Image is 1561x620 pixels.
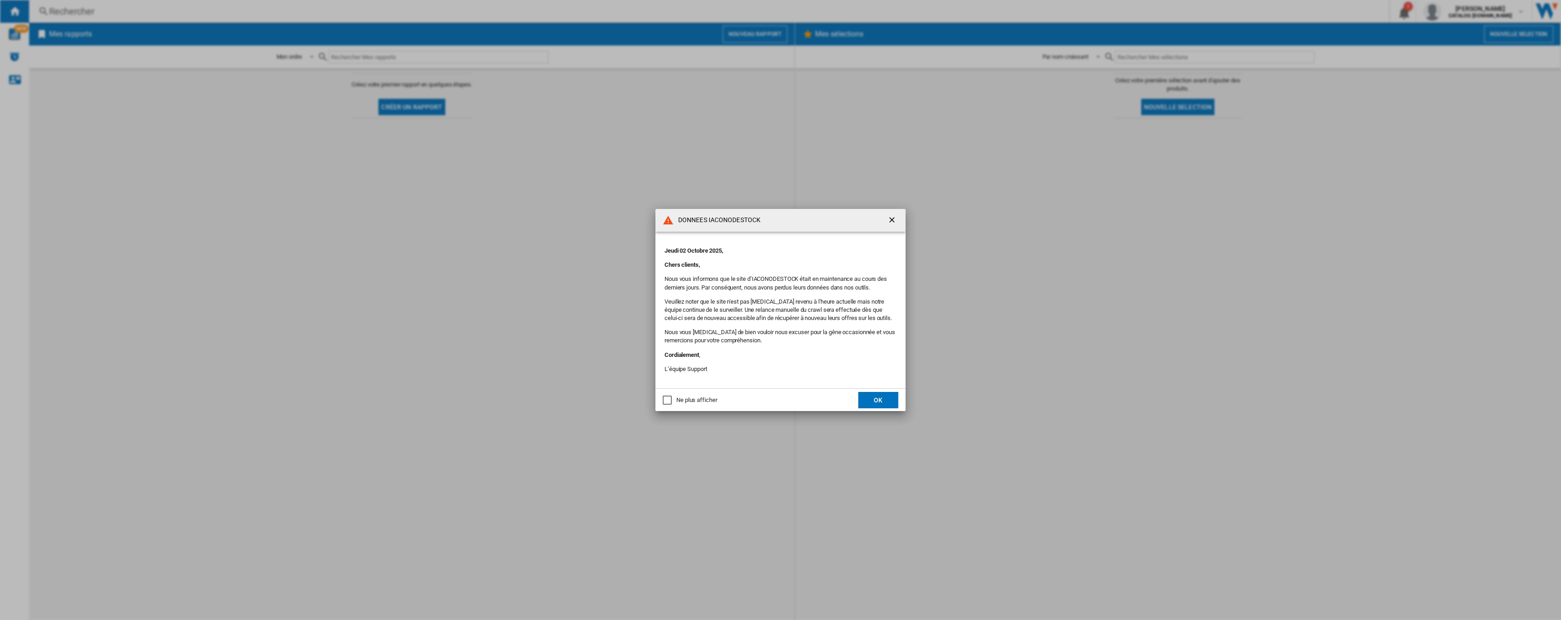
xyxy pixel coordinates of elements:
[665,247,723,254] b: Jeudi 02 Octobre 2025,
[665,365,896,373] p: L’équipe Support
[858,392,898,408] button: OK
[665,298,896,323] p: Veuillez noter que le site n'est pas [MEDICAL_DATA] revenu à l'heure actuelle mais notre équipe c...
[665,261,700,268] b: Chers clients,
[663,396,717,404] md-checkbox: Ne plus afficher
[665,328,896,345] p: Nous vous [MEDICAL_DATA] de bien vouloir nous excuser pour la gêne occasionnée et vous remercions...
[665,351,896,359] p: ,
[665,351,699,358] b: Cordialement
[884,211,902,229] button: getI18NText('BUTTONS.CLOSE_DIALOG')
[887,215,898,226] ng-md-icon: getI18NText('BUTTONS.CLOSE_DIALOG')
[665,275,896,291] p: Nous vous informons que le site d’IACONODESTOCK était en maintenance au cours des derniers jours....
[674,216,760,225] h4: DONNEES IACONODESTOCK
[676,396,717,404] div: Ne plus afficher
